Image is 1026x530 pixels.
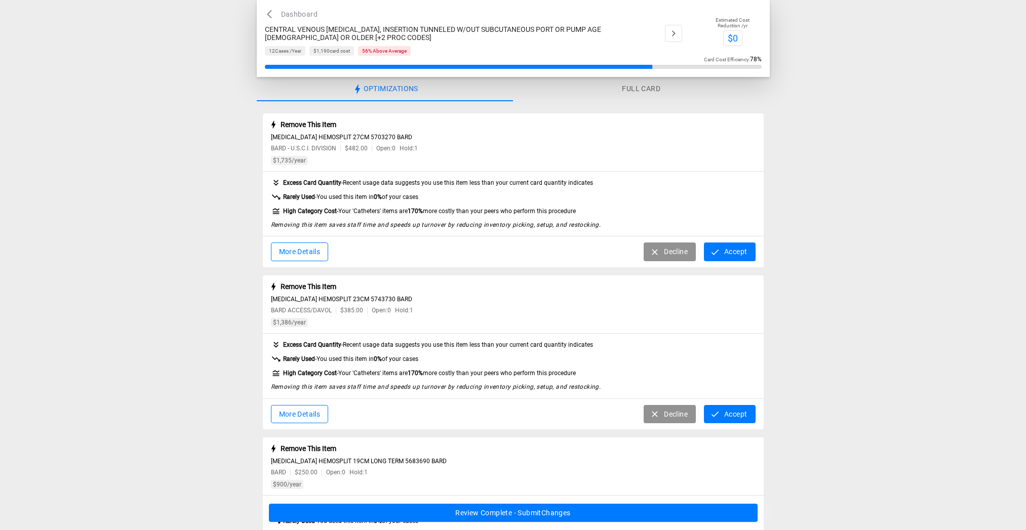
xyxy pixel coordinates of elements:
[644,405,696,424] button: Decline
[317,355,418,362] span: You used this item in of your cases
[271,296,756,303] span: [MEDICAL_DATA] HEMOSPLIT 23CM 5743730 BARD
[372,307,391,314] span: Open: 0
[400,145,418,152] span: Hold: 1
[281,444,336,453] span: Remove This Item
[271,145,336,152] span: BARD - U.S.C.I. DIVISION
[644,242,696,261] button: Decline
[269,48,301,54] span: 12 Cases /Year
[317,193,418,200] span: You used this item in of your cases
[271,307,332,314] span: BARD ACCESS/DAVOL
[364,85,418,94] span: Optimizations
[340,307,363,314] span: $385.00
[269,504,758,522] button: Review Complete - SubmitChanges
[283,341,341,348] strong: Excess Card Quantity
[376,145,396,152] span: Open: 0
[283,370,576,377] span: -
[281,120,336,129] span: Remove This Item
[271,469,286,476] span: BARD
[313,48,330,54] span: $1,190
[283,341,593,348] span: - Recent usage data suggests you use this item less than your current card quantity indicates
[283,193,418,200] span: -
[283,179,341,186] strong: Excess Card Quantity
[362,48,407,54] span: 56 % Above Average
[271,242,329,261] button: More Details
[408,370,423,377] strong: 170 %
[271,221,601,228] em: Removing this item saves staff time and speeds up turnover by reducing inventory picking, setup, ...
[271,134,756,141] span: [MEDICAL_DATA] HEMOSPLIT 27CM 5703270 BARD
[271,405,329,424] button: More Details
[265,25,601,42] span: CENTRAL VENOUS [MEDICAL_DATA], INSERTION TUNNELED W/OUT SUBCUTANEOUS PORT OR PUMP AGE [DEMOGRAPHI...
[273,157,292,164] span: $1,735
[326,469,345,476] span: Open: 0
[273,319,306,326] span: /year
[338,370,576,377] span: Your ' Catheters ' items are more costly than your peers who perform this procedure
[345,145,368,152] span: $482.00
[281,282,336,291] span: Remove This Item
[728,33,738,44] span: $0
[716,17,749,28] span: Estimated Cost Reduction /yr
[704,57,762,62] span: Card Cost Efficiency :
[295,469,318,476] span: $250.00
[283,355,418,362] span: -
[338,208,576,215] span: Your ' Catheters ' items are more costly than your peers who perform this procedure
[374,193,382,200] strong: 0 %
[273,481,287,488] span: $900
[313,48,350,54] span: card cost
[271,458,756,465] span: [MEDICAL_DATA] HEMOSPLIT 19CM LONG TERM 5683690 BARD
[283,193,315,200] strong: Rarely Used
[273,481,301,488] span: /year
[273,319,292,326] span: $1,386
[349,469,368,476] span: Hold: 1
[408,208,423,215] strong: 170 %
[374,355,382,362] strong: 0 %
[265,8,322,21] button: Dashboard
[704,242,755,261] button: Accept
[395,307,413,314] span: Hold: 1
[283,370,337,377] strong: High Category Cost
[283,208,337,215] strong: High Category Cost
[283,179,593,186] span: - Recent usage data suggests you use this item less than your current card quantity indicates
[513,77,770,101] button: Full Card
[704,405,755,424] button: Accept
[283,208,576,215] span: -
[271,383,601,390] em: Removing this item saves staff time and speeds up turnover by reducing inventory picking, setup, ...
[273,157,306,164] span: /year
[750,56,762,63] span: 78 %
[283,355,315,362] strong: Rarely Used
